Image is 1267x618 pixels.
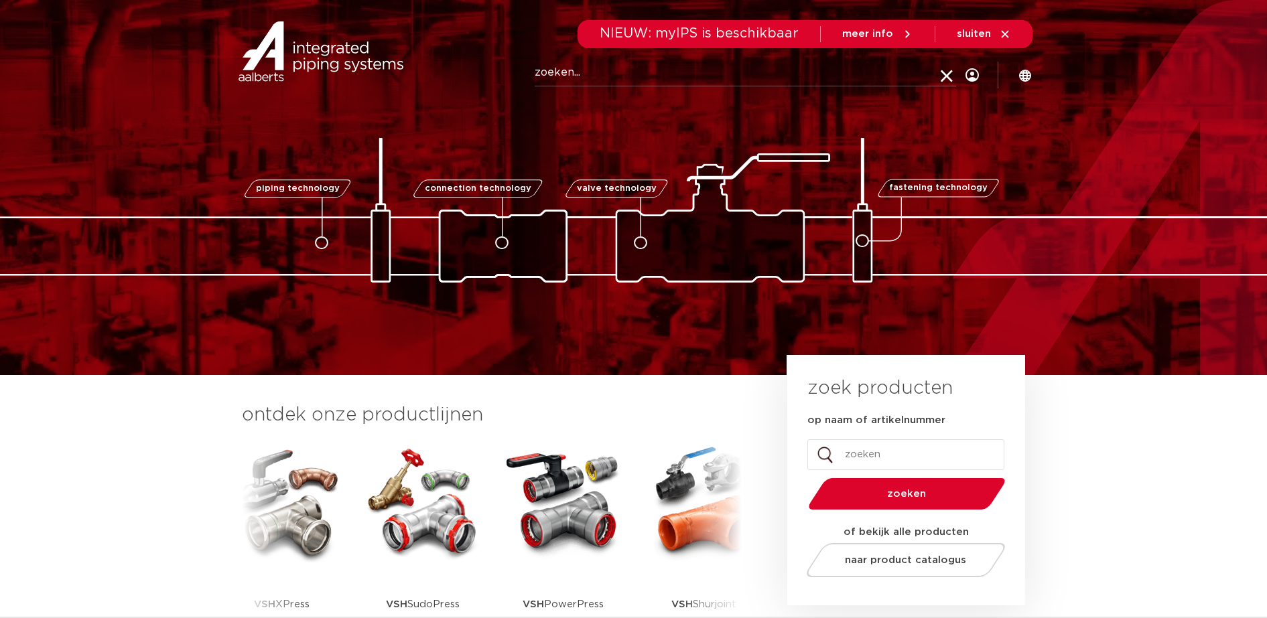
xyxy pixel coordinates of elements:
span: sluiten [957,29,991,39]
span: valve technology [577,184,657,193]
strong: VSH [671,599,693,609]
span: naar product catalogus [845,555,966,565]
strong: of bekijk alle producten [844,527,969,537]
span: meer info [842,29,893,39]
h3: zoek producten [807,375,953,402]
strong: VSH [254,599,275,609]
div: my IPS [965,48,979,102]
span: NIEUW: myIPS is beschikbaar [600,27,799,40]
strong: VSH [386,599,407,609]
h3: ontdek onze productlijnen [242,402,742,429]
a: naar product catalogus [803,543,1008,577]
input: zoeken... [535,60,956,86]
strong: VSH [523,599,544,609]
span: connection technology [424,184,531,193]
span: zoeken [843,489,971,499]
button: zoeken [803,477,1010,511]
span: fastening technology [889,184,988,193]
input: zoeken [807,439,1004,470]
a: sluiten [957,28,1011,40]
a: meer info [842,28,913,40]
label: op naam of artikelnummer [807,414,945,427]
span: piping technology [256,184,340,193]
